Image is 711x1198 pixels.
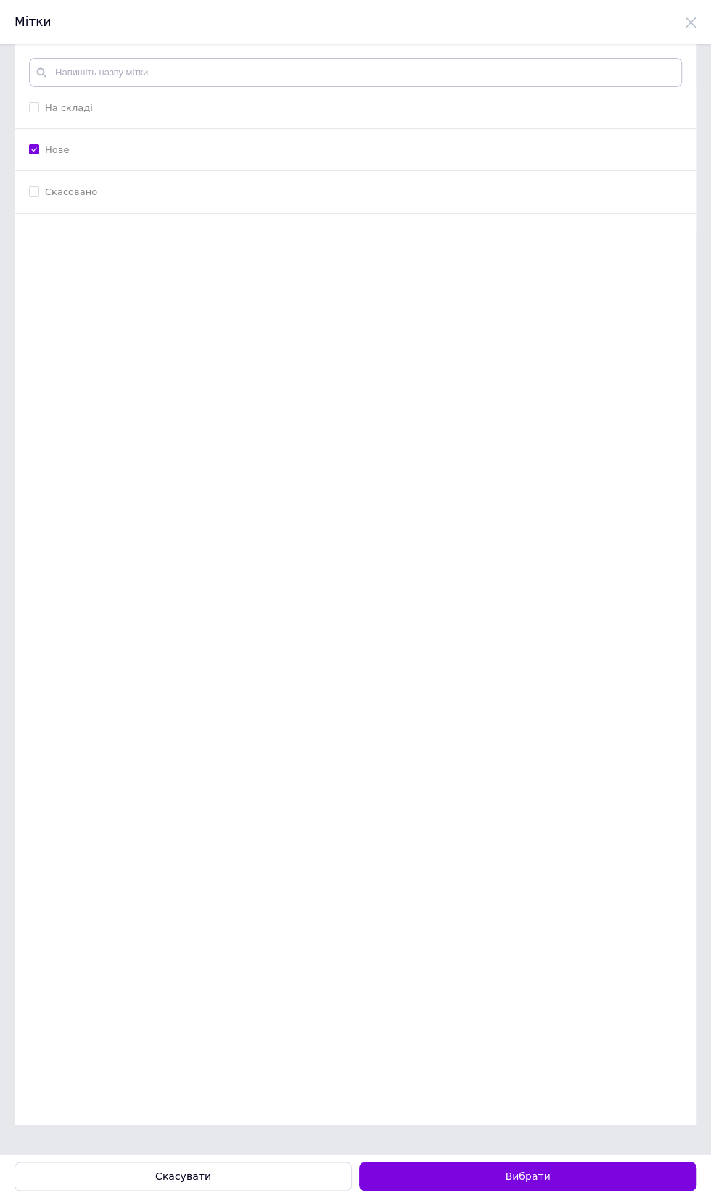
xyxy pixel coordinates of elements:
button: Скасувати [15,1162,352,1191]
input: Напишіть назву мітки [29,58,682,87]
label: На складі [45,102,93,113]
label: Нове [45,144,69,155]
span: Мітки [15,15,52,29]
button: Вибрати [359,1162,696,1191]
label: Скасовано [45,186,97,197]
